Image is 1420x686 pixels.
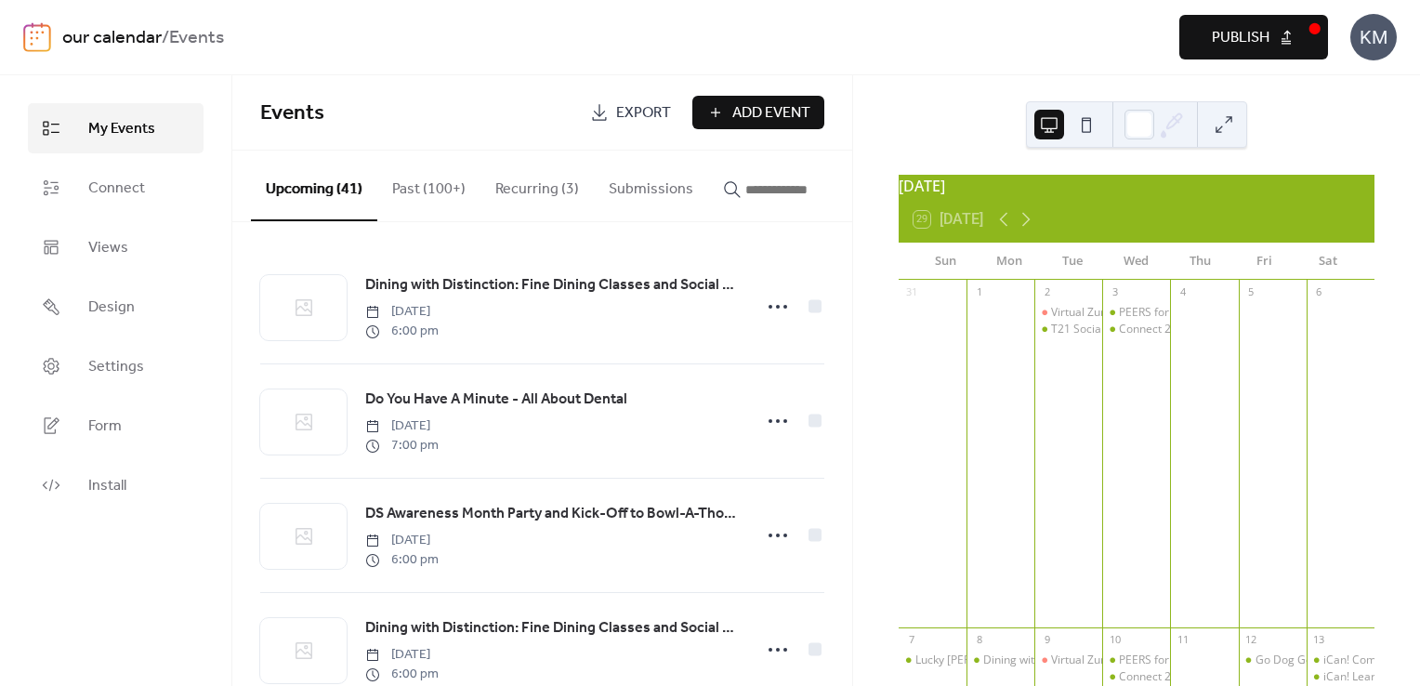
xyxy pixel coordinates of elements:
div: 12 [1244,633,1258,647]
div: Tue [1041,243,1105,280]
div: iCan! Learn 2025-2026 [1307,669,1374,685]
span: [DATE] [365,531,439,550]
span: Design [88,297,135,319]
span: Views [88,237,128,259]
span: Events [260,93,324,134]
span: Dining with Distinction: Fine Dining Classes and Social Skills for Young Adults [365,617,740,640]
div: Virtual Zumba with [PERSON_NAME] [1051,305,1238,321]
div: KM [1350,14,1397,60]
div: Virtual Zumba with Elyse [1034,653,1102,668]
a: Connect [28,163,204,213]
span: 7:00 pm [365,436,439,455]
span: Settings [88,356,144,378]
button: Add Event [692,96,824,129]
div: Virtual Zumba with Elyse [1034,305,1102,321]
div: T21 Social Network (members 18+) [DATE] [1051,322,1272,337]
div: Dining with Distinction: Fine Dining Classes and Social Skills for Young Adults [983,653,1377,668]
span: [DATE] [365,302,439,322]
span: 6:00 pm [365,665,439,684]
div: 9 [1040,633,1054,647]
div: Virtual Zumba with [PERSON_NAME] [1051,653,1238,668]
a: Dining with Distinction: Fine Dining Classes and Social Skills for Young Adults [365,273,740,297]
div: Connect 21 [1102,322,1170,337]
div: Lucky [PERSON_NAME] and [PERSON_NAME] Explorers - [GEOGRAPHIC_DATA] [915,653,1321,668]
span: Export [616,102,671,125]
span: Add Event [732,102,810,125]
span: My Events [88,118,155,140]
div: 4 [1176,285,1190,299]
span: DS Awareness Month Party and Kick-Off to Bowl-A-Thon 2026! [365,503,740,525]
div: Lucky Littles and Young Explorers - Orange County Regional History Center [899,653,966,668]
div: 8 [972,633,986,647]
div: 1 [972,285,986,299]
b: / [162,20,169,56]
div: 31 [904,285,918,299]
a: My Events [28,103,204,153]
a: Settings [28,341,204,391]
span: Install [88,475,126,497]
div: Fri [1232,243,1296,280]
button: Publish [1179,15,1328,59]
div: 2 [1040,285,1054,299]
button: Recurring (3) [480,151,594,219]
div: Go Dog Go! | Ve Perro Ve! [1256,653,1390,668]
div: Thu [1168,243,1232,280]
div: Connect 21 [1119,322,1177,337]
button: Submissions [594,151,708,219]
a: our calendar [62,20,162,56]
span: [DATE] [365,416,439,436]
a: DS Awareness Month Party and Kick-Off to Bowl-A-Thon 2026! [365,502,740,526]
div: T21 Social Network (members 18+) September 2025 [1034,322,1102,337]
span: Dining with Distinction: Fine Dining Classes and Social Skills for Young Adults [365,274,740,297]
span: 6:00 pm [365,550,439,570]
b: Events [169,20,224,56]
div: Mon [977,243,1041,280]
div: Dining with Distinction: Fine Dining Classes and Social Skills for Young Adults [966,653,1034,668]
a: Form [28,401,204,451]
a: Dining with Distinction: Fine Dining Classes and Social Skills for Young Adults [365,616,740,640]
div: Sat [1295,243,1360,280]
div: 10 [1108,633,1122,647]
div: 3 [1108,285,1122,299]
div: PEERS for Adults ages [DEMOGRAPHIC_DATA] and up [1119,305,1396,321]
div: 11 [1176,633,1190,647]
div: 6 [1312,285,1326,299]
div: 5 [1244,285,1258,299]
span: Connect [88,178,145,200]
img: logo [23,22,51,52]
a: Export [576,96,685,129]
div: PEERS for Adults ages 18 and up [1102,305,1170,321]
div: Wed [1105,243,1169,280]
a: Do You Have A Minute - All About Dental [365,388,627,412]
div: Connect 21 [1119,669,1177,685]
a: Design [28,282,204,332]
div: PEERS for Adults ages 18 and up [1102,653,1170,668]
button: Upcoming (41) [251,151,377,221]
div: [DATE] [899,175,1374,197]
span: Publish [1212,27,1269,49]
a: Views [28,222,204,272]
a: Install [28,460,204,510]
div: PEERS for Adults ages [DEMOGRAPHIC_DATA] and up [1119,653,1396,668]
span: 6:00 pm [365,322,439,341]
span: Do You Have A Minute - All About Dental [365,389,627,411]
div: Sun [914,243,978,280]
span: [DATE] [365,645,439,665]
div: Connect 21 [1102,669,1170,685]
div: 13 [1312,633,1326,647]
span: Form [88,416,122,438]
div: iCan! Communicate [1307,653,1374,668]
div: Go Dog Go! | Ve Perro Ve! [1239,653,1307,668]
div: 7 [904,633,918,647]
button: Past (100+) [377,151,480,219]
